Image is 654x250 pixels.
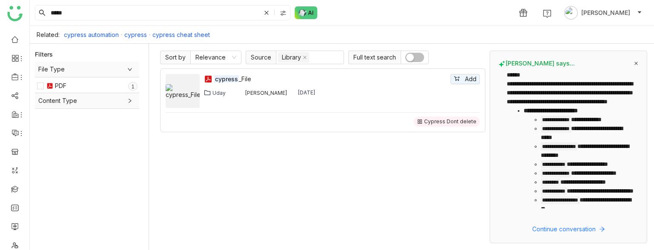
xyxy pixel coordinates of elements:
[450,74,480,84] button: Add
[348,51,401,64] span: Full text search
[131,82,135,91] p: 1
[212,90,226,96] div: Uday
[7,6,23,21] img: logo
[581,8,630,17] span: [PERSON_NAME]
[298,89,316,96] div: [DATE]
[282,53,301,62] div: Library
[245,90,287,96] div: [PERSON_NAME]
[214,75,239,82] em: cypress
[214,74,449,84] div: _File
[37,31,60,38] div: Related:
[35,62,139,77] div: File Type
[35,93,139,108] div: Content Type
[278,52,309,62] nz-select-item: Library
[204,75,212,83] img: pdf.svg
[246,51,276,64] span: Source
[532,224,596,234] span: Continue conversation
[543,9,551,18] img: help.svg
[128,82,138,91] nz-badge-sup: 1
[160,51,190,64] span: Sort by
[35,50,53,59] div: Filters
[424,118,476,125] div: Cypress Dont delete
[55,81,66,91] div: PDF
[499,60,575,67] span: [PERSON_NAME] says...
[124,31,147,38] a: cypress
[465,74,476,84] span: Add
[214,74,449,84] a: cypress_File
[280,10,287,17] img: search-type.svg
[564,6,578,20] img: avatar
[499,224,638,234] button: Continue conversation
[562,6,644,20] button: [PERSON_NAME]
[195,51,236,64] nz-select-item: Relevance
[295,6,318,19] img: ask-buddy-normal.svg
[152,31,210,38] a: cypress cheat sheet
[38,96,136,105] span: Content Type
[64,31,119,38] a: cypress automation
[38,65,136,74] span: File Type
[236,89,243,96] img: 684a9b22de261c4b36a3d00f
[499,60,505,67] img: buddy-says
[166,84,200,98] img: cypress_File
[46,82,53,89] img: pdf.svg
